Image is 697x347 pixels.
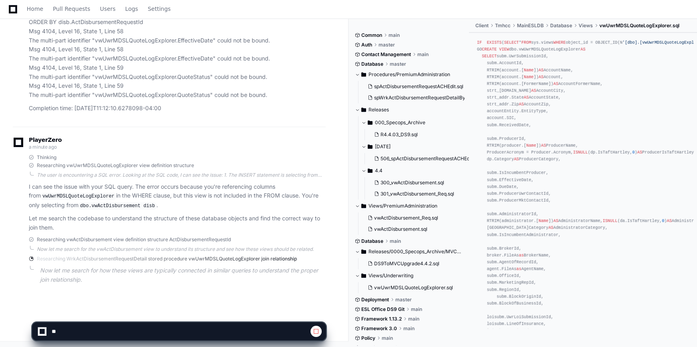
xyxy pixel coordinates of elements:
[524,68,534,73] span: Name
[355,68,463,81] button: Procedures/PremiumAdministration
[125,6,138,11] span: Logs
[374,215,438,221] span: vwActDisbursement_Req.sql
[524,95,529,100] span: AS
[29,144,56,150] span: a minute ago
[53,6,90,11] span: Pull Requests
[374,95,485,101] span: spWrkActDisbursementRequestDetailByRefId.sql
[365,282,458,293] button: vwUwrMDSLQuoteLogExplorer.sql
[553,40,566,45] span: WHERE
[381,191,454,197] span: 301_vwActDisbursement_Req.sql
[482,47,497,52] span: CREATE
[371,153,471,164] button: 506_spActDisbursementRequestACHEdit.sql
[37,256,297,262] span: Researching WrkActDisbursementRequestDetail stored procedure vwUwrMDSLQuoteLogExplorer join relat...
[365,212,458,224] button: vwActDisbursement_Req.sql
[29,182,326,210] p: I can see the issue with your SQL query. The error occurs because you're referencing columns from...
[381,180,444,186] span: 300_vwActDisbursement.sql
[411,306,422,313] span: main
[361,164,469,177] button: 4.4
[365,81,465,92] button: spActDisbursementRequestACHEdit.sql
[381,131,418,138] span: R4.4.03_DS9.sql
[389,32,400,38] span: main
[482,54,497,59] span: SELECT
[390,238,401,244] span: main
[553,81,558,86] span: AS
[632,150,635,155] span: 0
[361,32,382,38] span: Common
[37,172,326,178] div: The user is encountering a SQL error. Looking at the SQL code, I can see the issue: 1. The INSERT...
[27,6,43,11] span: Home
[369,272,413,279] span: Views/Underwriting
[517,266,521,271] span: as
[381,155,480,162] span: 506_spActDisbursementRequestACHEdit.sql
[667,218,671,223] span: AS
[573,150,588,155] span: ISNULL
[371,129,465,140] button: R4.4.03_DS9.sql
[375,143,391,150] span: [DATE]
[365,224,458,235] button: vwActDisbursement.sql
[369,248,463,255] span: Releases/0000_Specops_Archive/MVCFullUpgraded4.4.02
[361,116,469,129] button: 000_Specops_Archive
[29,137,62,142] span: PlayerZero
[374,83,463,90] span: spActDisbursementRequestACHEdit.sql
[369,107,389,113] span: Releases
[368,166,373,176] svg: Directory
[361,105,366,115] svg: Directory
[375,119,425,126] span: 000_Specops_Archive
[517,22,544,29] span: MainESLDB
[78,202,156,210] code: dbo.vwActDisbursement disb
[539,75,543,79] span: AS
[355,200,463,212] button: Views/PremiumAdministration
[375,167,383,174] span: 4.4
[603,218,617,223] span: ISNULL
[100,6,116,11] span: Users
[519,102,524,107] span: AS
[524,75,534,79] span: Name
[365,92,465,103] button: spWrkActDisbursementRequestDetailByRefId.sql
[390,61,406,67] span: master
[361,201,366,211] svg: Directory
[539,218,549,223] span: Name
[499,47,509,52] span: VIEW
[361,70,366,79] svg: Directory
[504,40,519,45] span: SELECT
[549,225,553,230] span: AS
[361,140,469,153] button: [DATE]
[41,193,116,200] code: vwUwrMDSLQuoteLogExplorer
[581,47,585,52] span: AS
[361,306,405,313] span: ESL Office DS9 Git
[579,22,593,29] span: Views
[361,247,366,256] svg: Directory
[539,68,543,73] span: AS
[29,104,326,113] p: Completion time: [DATE]T11:12:10.6278098-04:00
[477,40,482,45] span: IF
[374,226,427,232] span: vwActDisbursement.sql
[514,157,519,161] span: AS
[37,246,326,252] div: Now let me search for the vwActDisbursement view to understand its structure and see how these vi...
[361,42,372,48] span: Auth
[361,297,389,303] span: Deployment
[637,150,642,155] span: AS
[599,22,679,29] span: vwUwrMDSLQuoteLogExplorer.sql
[37,162,194,169] span: Researching vwUwrMDSLQuoteLogExplorer view definition structure
[521,40,531,45] span: FROM
[368,142,373,151] svg: Directory
[526,143,536,148] span: Name
[495,22,511,29] span: Tmhcc
[371,188,465,200] button: 301_vwActDisbursement_Req.sql
[550,22,572,29] span: Database
[37,154,56,161] span: Thinking
[379,42,395,48] span: master
[374,260,439,267] span: DS9ToMVCUpgrade4.4.2.sql
[368,118,373,127] svg: Directory
[365,258,458,269] button: DS9ToMVCUpgrade4.4.2.sql
[487,40,502,45] span: EXISTS
[553,218,558,223] span: AS
[371,177,465,188] button: 300_vwActDisbursement.sql
[361,271,366,280] svg: Directory
[361,238,383,244] span: Database
[361,61,383,67] span: Database
[374,284,453,291] span: vwUwrMDSLQuoteLogExplorer.sql
[519,253,524,258] span: as
[148,6,170,11] span: Settings
[40,266,326,284] p: Now let me search for how these views are typically connected in similar queries to understand th...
